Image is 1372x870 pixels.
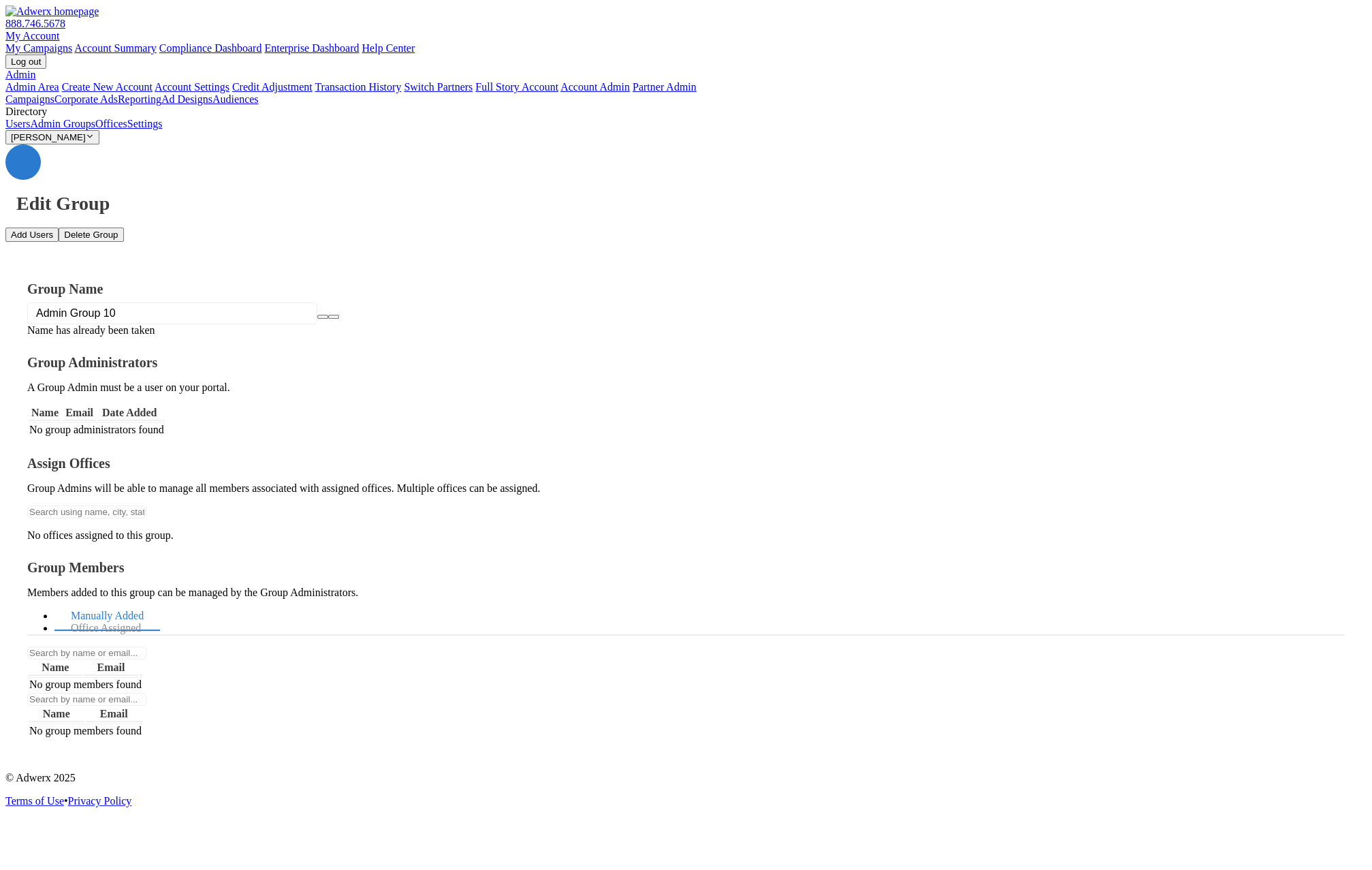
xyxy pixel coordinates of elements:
a: Create New Account [62,81,153,93]
a: Help Center [362,42,415,54]
td: No group members found [29,677,142,692]
a: Ad Designs [161,93,212,105]
button: [PERSON_NAME] [5,130,99,144]
button: Delete Group [59,228,123,242]
a: Switch Partners [404,81,473,93]
a: Account Admin [560,81,630,93]
span: [PERSON_NAME] [11,132,86,142]
span: Email [100,708,128,719]
h1: Edit Group [16,193,1367,215]
a: Compliance Dashboard [159,42,262,54]
a: Offices [95,118,127,129]
input: Search by name or email... [27,693,146,706]
a: Full Story Account [475,81,558,93]
a: Privacy Policy [68,795,132,807]
h4: Assign Offices [27,456,1345,471]
a: Terms of Use [5,795,64,807]
span: Email [97,662,125,673]
span: Email [65,407,93,418]
a: Corporate Ads [54,93,118,105]
button: Add Users [5,228,59,242]
a: My Account [5,30,60,42]
div: Name has already been taken [27,324,1345,337]
input: Search using name, city, state, or address to filter office list [27,506,146,518]
p: Members added to this group can be managed by the Group Administrators. [27,587,1345,599]
a: Settings [127,118,163,129]
div: Directory [5,106,1367,118]
span: Name [31,407,59,418]
a: Reporting [118,93,161,105]
p: No offices assigned to this group. [27,529,1345,542]
a: Credit Adjustment [232,81,313,93]
a: Account Settings [155,81,229,93]
a: Admin Groups [30,118,95,129]
input: Search by name or email... [27,647,146,659]
a: Partner Admin [633,81,697,93]
span: Name [42,662,69,673]
a: Transaction History [315,81,401,93]
p: A Group Admin must be a user on your portal. [27,382,1345,394]
span: Name [43,708,70,719]
h4: Group Name [27,281,1345,297]
div: • [5,795,1367,807]
span: Date Added [102,407,157,418]
a: Account Summary [74,42,156,54]
a: Admin Area [5,81,59,93]
a: Admin [5,69,35,80]
a: Manually Added [54,602,160,631]
td: No group members found [29,724,142,738]
a: Audiences [212,93,259,105]
a: 888.746.5678 [5,18,65,29]
a: Users [5,118,30,129]
a: Enterprise Dashboard [264,42,359,54]
a: Campaigns [5,93,54,105]
td: No group administrators found [29,422,165,437]
input: Log out [5,55,46,69]
a: My Campaigns [5,42,72,54]
img: Adwerx [5,5,99,18]
p: Group Admins will be able to manage all members associated with assigned offices. Multiple office... [27,482,1345,495]
p: © Adwerx 2025 [5,772,1367,784]
h4: Group Members [27,560,1345,576]
a: Office Assigned [54,614,157,643]
h4: Group Administrators [27,355,1345,371]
